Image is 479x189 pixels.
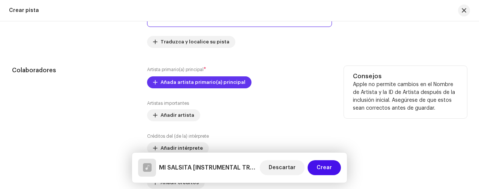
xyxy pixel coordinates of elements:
h5: Colaboradores [12,66,135,75]
span: Añada artista primario(a) principal [161,75,245,90]
button: Descartar [260,160,305,175]
button: Crear [308,160,341,175]
h5: Consejos [353,72,458,81]
span: Añadir artista [161,108,194,123]
span: Descartar [269,160,296,175]
p: Apple no permite cambios en el Nombre de Artista y la ID de Artista después de la inclusión inici... [353,81,458,112]
button: Traduzca y localice su pista [147,36,235,48]
span: Añadir intérprete [161,141,203,156]
span: Crear [317,160,332,175]
span: Traduzca y localice su pista [161,34,229,49]
button: Añadir intérprete [147,142,209,154]
label: Artistas importantes [147,100,189,106]
button: Añada artista primario(a) principal [147,76,251,88]
button: Añadir artista [147,109,200,121]
h5: MI SALSITA [INSTRUMENTAL TRAP] [159,163,257,172]
small: Artista primario(a) principal [147,67,204,72]
label: Créditos del (de la) intérprete [147,133,209,139]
